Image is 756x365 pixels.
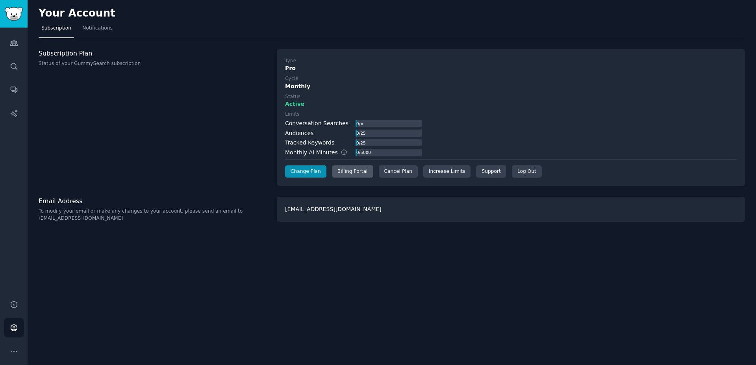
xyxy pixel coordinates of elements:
div: Cycle [285,75,298,82]
div: Billing Portal [332,165,373,178]
div: Monthly [285,82,737,91]
a: Support [476,165,506,178]
div: Tracked Keywords [285,139,334,147]
img: GummySearch logo [5,7,23,21]
span: Notifications [82,25,113,32]
a: Change Plan [285,165,326,178]
a: Increase Limits [423,165,471,178]
div: 0 / 25 [356,130,366,137]
div: Monthly AI Minutes [285,148,356,157]
div: 0 / 5000 [356,149,371,156]
div: Type [285,57,296,65]
h2: Your Account [39,7,115,20]
h3: Email Address [39,197,269,205]
div: Limits [285,111,300,118]
a: Notifications [80,22,115,38]
p: To modify your email or make any changes to your account, please send an email to [EMAIL_ADDRESS]... [39,208,269,222]
div: 0 / 25 [356,139,366,146]
h3: Subscription Plan [39,49,269,57]
div: Conversation Searches [285,119,348,128]
div: Cancel Plan [379,165,418,178]
p: Status of your GummySearch subscription [39,60,269,67]
div: Status [285,93,300,100]
a: Subscription [39,22,74,38]
span: Subscription [41,25,71,32]
span: Active [285,100,304,108]
div: Log Out [512,165,542,178]
div: 0 / ∞ [356,120,364,127]
div: Audiences [285,129,313,137]
div: Pro [285,64,737,72]
div: [EMAIL_ADDRESS][DOMAIN_NAME] [277,197,745,222]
